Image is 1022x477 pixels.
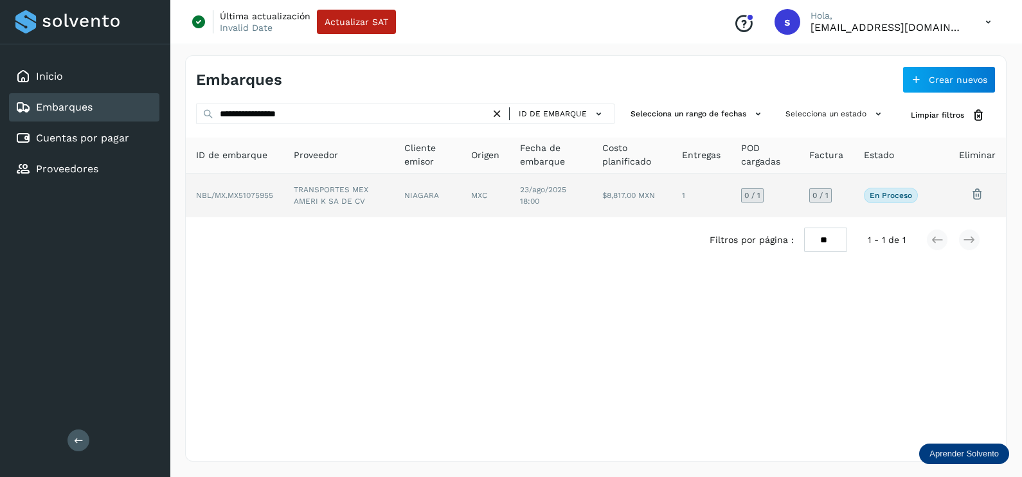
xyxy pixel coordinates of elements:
div: Cuentas por pagar [9,124,159,152]
span: Fecha de embarque [520,141,582,168]
div: Inicio [9,62,159,91]
td: NIAGARA [394,174,460,217]
span: NBL/MX.MX51075955 [196,191,273,200]
span: Origen [471,148,499,162]
span: 0 / 1 [744,192,760,199]
span: 0 / 1 [812,192,829,199]
span: Proveedor [294,148,338,162]
span: Factura [809,148,843,162]
td: MXC [461,174,510,217]
div: Proveedores [9,155,159,183]
p: smedina@niagarawater.com [811,21,965,33]
a: Cuentas por pagar [36,132,129,144]
td: TRANSPORTES MEX AMERI K SA DE CV [283,174,394,217]
span: POD cargadas [741,141,789,168]
a: Proveedores [36,163,98,175]
p: En proceso [870,191,912,200]
td: $8,817.00 MXN [592,174,672,217]
p: Aprender Solvento [929,449,999,459]
span: Crear nuevos [929,75,987,84]
td: 1 [672,174,731,217]
button: Crear nuevos [902,66,996,93]
h4: Embarques [196,71,282,89]
p: Hola, [811,10,965,21]
button: ID de embarque [515,105,609,123]
span: Actualizar SAT [325,17,388,26]
span: 1 - 1 de 1 [868,233,906,247]
button: Selecciona un rango de fechas [625,104,770,125]
span: 23/ago/2025 18:00 [520,185,566,206]
button: Limpiar filtros [901,104,996,127]
div: Aprender Solvento [919,444,1009,464]
button: Selecciona un estado [780,104,890,125]
span: Entregas [682,148,721,162]
p: Invalid Date [220,22,273,33]
button: Actualizar SAT [317,10,396,34]
span: Estado [864,148,894,162]
a: Embarques [36,101,93,113]
span: Costo planificado [602,141,661,168]
a: Inicio [36,70,63,82]
span: Cliente emisor [404,141,450,168]
span: Limpiar filtros [911,109,964,121]
span: Filtros por página : [710,233,794,247]
div: Embarques [9,93,159,122]
span: ID de embarque [196,148,267,162]
p: Última actualización [220,10,310,22]
span: ID de embarque [519,108,587,120]
span: Eliminar [959,148,996,162]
